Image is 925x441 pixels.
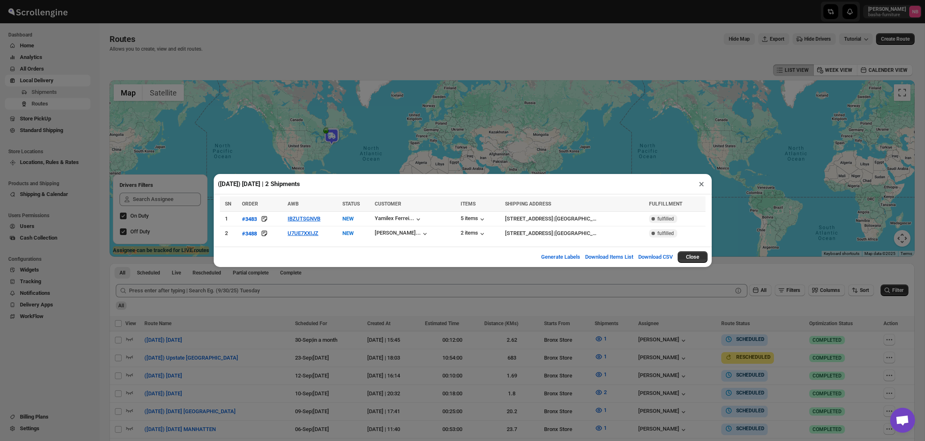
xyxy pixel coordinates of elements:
[342,216,354,222] span: NEW
[580,249,638,265] button: Download Items List
[555,215,599,223] div: [GEOGRAPHIC_DATA]
[288,201,299,207] span: AWB
[375,230,421,236] div: [PERSON_NAME]...
[890,408,915,433] a: Open chat
[242,215,257,223] button: #3483
[220,226,240,241] td: 2
[696,178,708,190] button: ×
[536,249,585,265] button: Generate Labels
[461,201,476,207] span: ITEMS
[505,201,551,207] span: SHIPPING ADDRESS
[649,201,682,207] span: FULFILLMENT
[342,230,354,236] span: NEW
[220,212,240,226] td: 1
[242,229,257,238] button: #3488
[375,215,422,223] button: Yamilex Ferrei...
[461,230,486,238] button: 2 items
[375,201,401,207] span: CUSTOMER
[633,249,678,265] button: Download CSV
[218,180,300,188] h2: ([DATE]) [DATE] | 2 Shipments
[555,229,599,238] div: [GEOGRAPHIC_DATA]
[505,229,553,238] div: [STREET_ADDRESS]
[505,229,644,238] div: |
[678,251,708,263] button: Close
[375,215,414,221] div: Yamilex Ferrei...
[225,201,231,207] span: SN
[342,201,360,207] span: STATUS
[657,216,674,222] span: fulfilled
[288,216,320,222] button: IBZUTSGNVB
[461,215,486,223] button: 5 items
[288,230,318,236] button: U7UE7XXIJZ
[375,230,429,238] button: [PERSON_NAME]...
[242,201,258,207] span: ORDER
[505,215,644,223] div: |
[505,215,553,223] div: [STREET_ADDRESS]
[657,230,674,237] span: fulfilled
[242,216,257,222] div: #3483
[242,230,257,237] div: #3488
